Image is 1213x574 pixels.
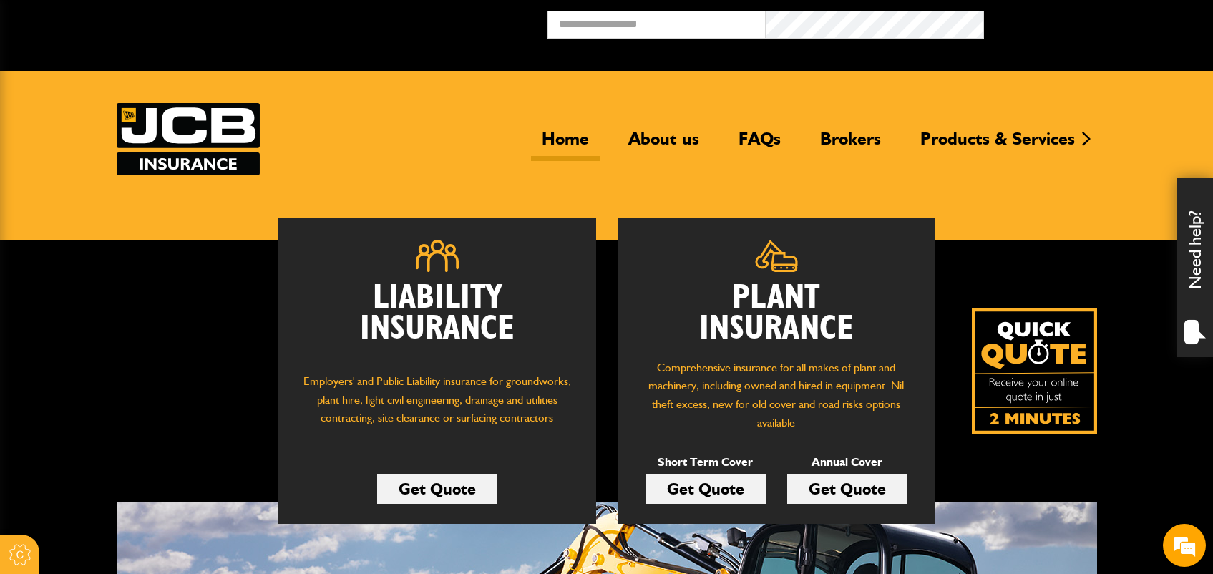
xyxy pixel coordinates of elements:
em: Just now [232,148,262,157]
img: d_20077148190_operators_62643000001515001 [21,150,57,170]
a: Home [531,128,600,161]
img: JCB Insurance Services logo [117,103,260,175]
a: Brokers [809,128,892,161]
p: Employers' and Public Liability insurance for groundworks, plant hire, light civil engineering, d... [300,372,575,441]
div: Conversation(s) [74,80,240,99]
h2: Liability Insurance [300,283,575,359]
h2: Plant Insurance [639,283,914,344]
p: Hi, welcome to JCB Insurance, how may I help you? [71,161,251,177]
a: Get Quote [377,474,497,504]
a: Get Quote [787,474,907,504]
div: Minimize live chat window [235,7,269,42]
div: Need help? [1177,178,1213,357]
button: Broker Login [984,11,1202,33]
a: Get Quote [646,474,766,504]
img: Quick Quote [972,308,1097,434]
p: Short Term Cover [646,453,766,472]
p: Annual Cover [787,453,907,472]
a: JCB Insurance Services [117,103,260,175]
a: Products & Services [910,128,1086,161]
p: Comprehensive insurance for all makes of plant and machinery, including owned and hired in equipm... [639,359,914,432]
span: JCB Insurance [71,142,206,161]
a: About us [618,128,710,161]
a: Get your insurance quote isn just 2-minutes [972,308,1097,434]
a: FAQs [728,128,791,161]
